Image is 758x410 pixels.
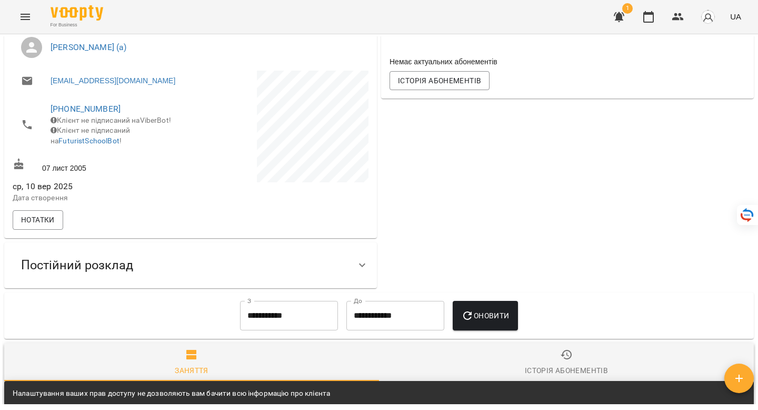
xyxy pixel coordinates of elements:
span: Клієнт не підписаний на ViberBot! [51,116,171,124]
div: Постійний розклад [4,242,377,288]
div: 07 лист 2005 [11,156,191,175]
span: 1 [622,3,633,14]
a: [PHONE_NUMBER] [51,104,121,114]
button: Нотатки [13,210,63,229]
a: [PERSON_NAME] (а) [51,42,127,52]
span: Нотатки [21,213,55,226]
a: [EMAIL_ADDRESS][DOMAIN_NAME] [51,75,175,86]
span: For Business [51,22,103,28]
span: Оновити [461,309,509,322]
button: Оновити [453,301,517,330]
button: Історія абонементів [390,71,490,90]
div: Історія абонементів [525,364,608,377]
span: ср, 10 вер 2025 [13,180,188,193]
img: Voopty Logo [51,5,103,21]
span: Клієнт не підписаний на ! [51,126,130,145]
img: avatar_s.png [701,9,715,24]
span: UA [730,11,741,22]
button: Menu [13,4,38,30]
span: Історія абонементів [398,74,481,87]
a: FuturistSchoolBot [58,136,119,145]
div: Немає актуальних абонементів [387,54,747,69]
button: UA [726,7,745,26]
div: Заняття [175,364,208,377]
div: Налаштування ваших прав доступу не дозволяють вам бачити всю інформацію про клієнта [13,384,330,403]
span: Постійний розклад [21,257,133,274]
p: Дата створення [13,193,188,203]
